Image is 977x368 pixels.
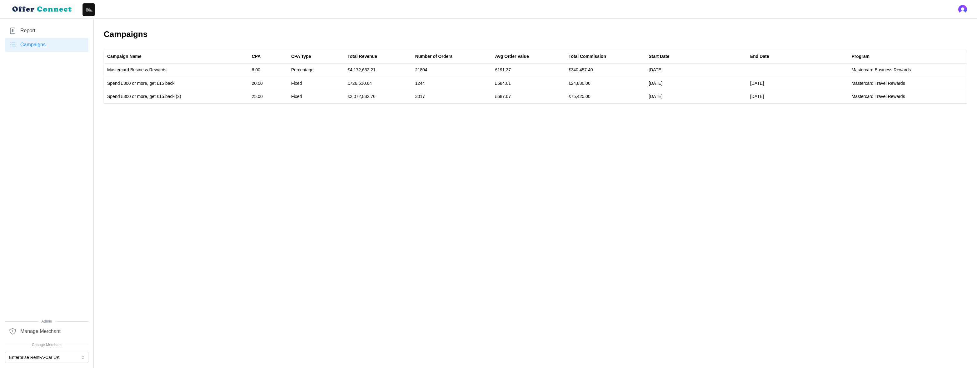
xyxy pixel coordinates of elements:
a: Campaigns [5,38,88,52]
td: [DATE] [646,64,747,77]
div: Start Date [649,53,669,60]
td: £340,457.40 [566,64,646,77]
div: CPA [252,53,261,60]
td: 3017 [412,90,492,103]
td: [DATE] [747,77,849,90]
div: Avg Order Value [495,53,529,60]
td: £687.07 [492,90,565,103]
td: £75,425.00 [566,90,646,103]
td: £584.01 [492,77,565,90]
a: Manage Merchant [5,324,88,338]
td: 1244 [412,77,492,90]
td: 8.00 [249,64,288,77]
td: Fixed [288,90,344,103]
td: Mastercard Travel Rewards [848,90,967,103]
div: Program [851,53,870,60]
td: [DATE] [646,90,747,103]
td: 21804 [412,64,492,77]
span: Manage Merchant [20,328,61,335]
td: Mastercard Travel Rewards [848,77,967,90]
td: £24,880.00 [566,77,646,90]
td: [DATE] [646,77,747,90]
td: [DATE] [747,90,849,103]
td: Mastercard Business Rewards [104,64,249,77]
div: Campaign Name [107,53,142,60]
td: Fixed [288,77,344,90]
td: 25.00 [249,90,288,103]
td: £726,510.64 [344,77,412,90]
div: End Date [750,53,769,60]
td: Spend £300 or more, get £15 back (2) [104,90,249,103]
td: Spend £300 or more, get £15 back [104,77,249,90]
div: CPA Type [291,53,311,60]
h2: Campaigns [104,29,967,40]
span: Report [20,27,35,35]
td: 20.00 [249,77,288,90]
span: Change Merchant [5,342,88,348]
span: Admin [5,319,88,325]
button: Open user button [958,5,967,14]
button: Enterprise Rent-A-Car UK [5,352,88,363]
td: £191.37 [492,64,565,77]
div: Total Commission [569,53,606,60]
td: £4,172,632.21 [344,64,412,77]
a: Report [5,24,88,38]
td: £2,072,882.76 [344,90,412,103]
td: Mastercard Business Rewards [848,64,967,77]
div: Number of Orders [415,53,453,60]
span: Campaigns [20,41,46,49]
div: Total Revenue [347,53,377,60]
img: 's logo [958,5,967,14]
img: loyalBe Logo [10,4,75,15]
td: Percentage [288,64,344,77]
